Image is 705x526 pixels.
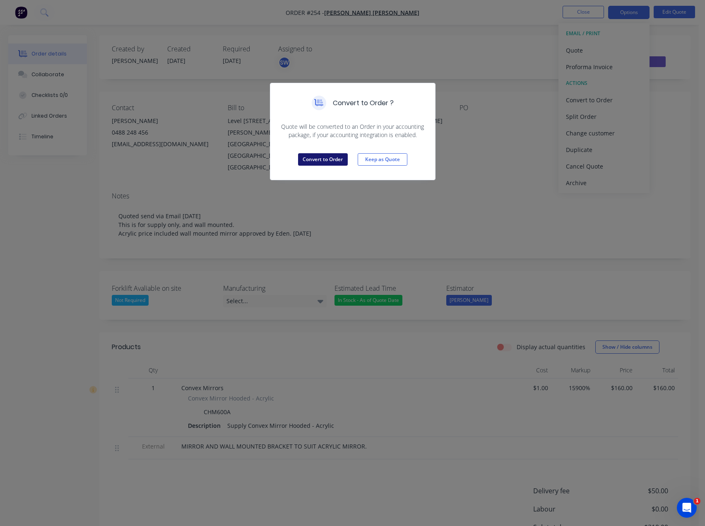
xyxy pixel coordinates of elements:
[358,153,407,166] button: Keep as Quote
[333,98,394,108] h5: Convert to Order ?
[298,153,348,166] button: Convert to Order
[280,123,425,139] span: Quote will be converted to an Order in your accounting package, if your accounting integration is...
[694,498,700,504] span: 1
[677,498,697,518] iframe: Intercom live chat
